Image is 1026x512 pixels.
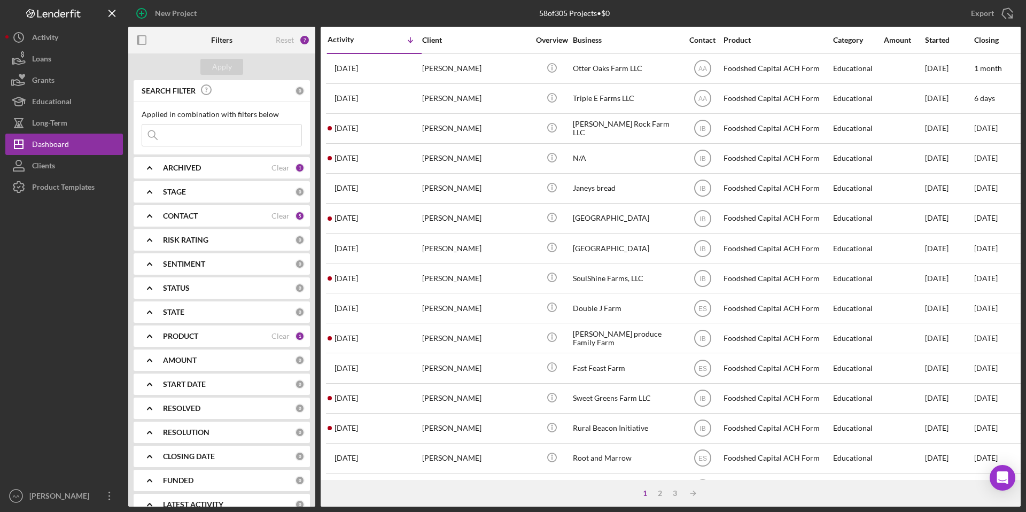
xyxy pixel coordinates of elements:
[573,234,680,262] div: [GEOGRAPHIC_DATA]
[422,264,529,292] div: [PERSON_NAME]
[163,260,205,268] b: SENTIMENT
[724,384,830,413] div: Foodshed Capital ACH Form
[724,324,830,352] div: Foodshed Capital ACH Form
[652,489,667,498] div: 2
[699,275,705,282] text: IB
[163,212,198,220] b: CONTACT
[573,444,680,472] div: Root and Marrow
[925,234,973,262] div: [DATE]
[724,174,830,203] div: Foodshed Capital ACH Form
[699,155,705,162] text: IB
[724,55,830,83] div: Foodshed Capital ACH Form
[974,423,998,432] time: [DATE]
[974,274,998,283] time: [DATE]
[699,335,705,342] text: IB
[925,36,973,44] div: Started
[833,474,883,502] div: Educational
[335,244,358,253] time: 2024-11-06 13:27
[724,294,830,322] div: Foodshed Capital ACH Form
[163,284,190,292] b: STATUS
[699,125,705,133] text: IB
[163,332,198,340] b: PRODUCT
[667,489,682,498] div: 3
[295,283,305,293] div: 0
[925,384,973,413] div: [DATE]
[295,211,305,221] div: 5
[698,65,706,73] text: AA
[925,414,973,443] div: [DATE]
[200,59,243,75] button: Apply
[32,155,55,179] div: Clients
[833,174,883,203] div: Educational
[295,476,305,485] div: 0
[163,164,201,172] b: ARCHIVED
[699,185,705,192] text: IB
[974,94,995,103] time: 6 days
[163,428,209,437] b: RESOLUTION
[335,154,358,162] time: 2025-01-16 19:14
[573,264,680,292] div: SoulShine Farms, LLC
[925,354,973,382] div: [DATE]
[974,363,998,373] time: [DATE]
[32,176,95,200] div: Product Templates
[990,465,1015,491] div: Open Intercom Messenger
[925,444,973,472] div: [DATE]
[142,87,196,95] b: SEARCH FILTER
[5,176,123,198] button: Product Templates
[271,164,290,172] div: Clear
[335,184,358,192] time: 2025-01-13 16:26
[974,153,998,162] time: [DATE]
[5,155,123,176] a: Clients
[5,69,123,91] a: Grants
[271,332,290,340] div: Clear
[422,294,529,322] div: [PERSON_NAME]
[724,84,830,113] div: Foodshed Capital ACH Form
[163,476,193,485] b: FUNDED
[925,144,973,173] div: [DATE]
[295,307,305,317] div: 0
[299,35,310,45] div: 7
[32,134,69,158] div: Dashboard
[422,354,529,382] div: [PERSON_NAME]
[335,394,358,402] time: 2024-05-20 18:26
[833,55,883,83] div: Educational
[155,3,197,24] div: New Project
[422,234,529,262] div: [PERSON_NAME]
[335,304,358,313] time: 2024-05-29 19:16
[32,112,67,136] div: Long-Term
[974,304,998,313] time: [DATE]
[573,84,680,113] div: Triple E Farms LLC
[295,331,305,341] div: 1
[5,48,123,69] button: Loans
[682,36,722,44] div: Contact
[163,308,184,316] b: STATE
[925,174,973,203] div: [DATE]
[32,69,55,94] div: Grants
[724,264,830,292] div: Foodshed Capital ACH Form
[974,123,998,133] time: [DATE]
[276,36,294,44] div: Reset
[925,114,973,143] div: [DATE]
[163,356,197,364] b: AMOUNT
[573,174,680,203] div: Janeys bread
[422,84,529,113] div: [PERSON_NAME]
[335,424,358,432] time: 2024-05-15 18:41
[422,55,529,83] div: [PERSON_NAME]
[833,324,883,352] div: Educational
[884,36,924,44] div: Amount
[925,55,973,83] div: [DATE]
[295,187,305,197] div: 0
[573,414,680,443] div: Rural Beacon Initiative
[128,3,207,24] button: New Project
[422,414,529,443] div: [PERSON_NAME]
[335,274,358,283] time: 2024-09-23 19:17
[335,364,358,373] time: 2024-05-22 16:55
[833,414,883,443] div: Educational
[699,425,705,432] text: IB
[974,393,998,402] time: [DATE]
[573,55,680,83] div: Otter Oaks Farm LLC
[5,27,123,48] button: Activity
